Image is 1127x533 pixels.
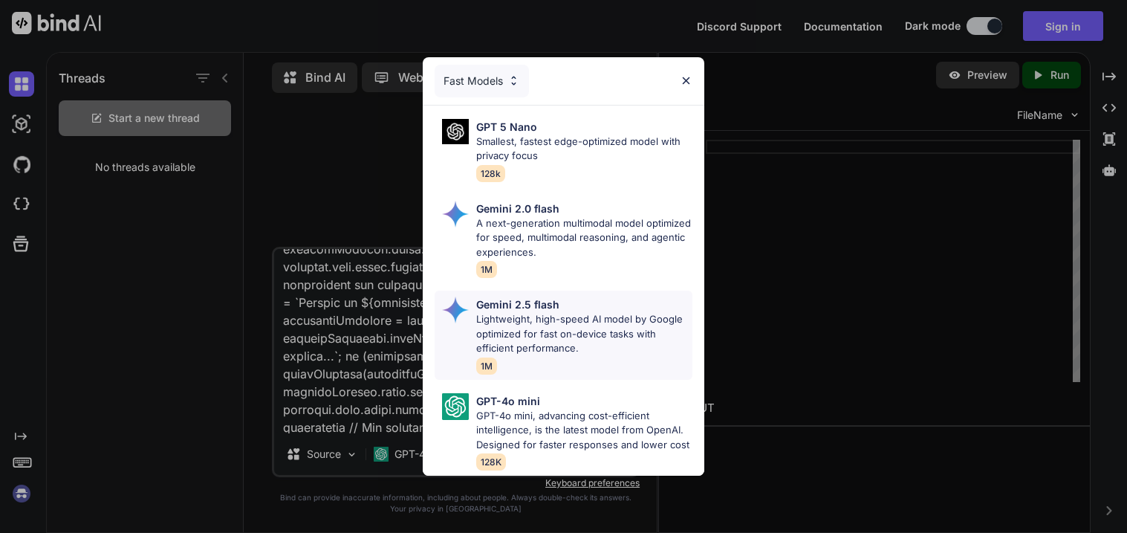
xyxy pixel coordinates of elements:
p: Gemini 2.0 flash [476,201,559,216]
p: Smallest, fastest edge-optimized model with privacy focus [476,135,692,164]
img: Pick Models [442,119,469,145]
span: 1M [476,261,497,278]
img: Pick Models [442,297,469,323]
img: Pick Models [442,393,469,420]
span: 1M [476,358,497,375]
img: close [680,74,692,87]
span: 128k [476,165,505,182]
div: Fast Models [435,65,529,97]
p: GPT-4o mini, advancing cost-efficient intelligence, is the latest model from OpenAI. Designed for... [476,409,692,453]
p: GPT 5 Nano [476,119,537,135]
img: Pick Models [507,74,520,87]
p: GPT-4o mini [476,393,540,409]
img: Pick Models [442,201,469,227]
p: Gemini 2.5 flash [476,297,559,312]
p: Lightweight, high-speed AI model by Google optimized for fast on-device tasks with efficient perf... [476,312,692,356]
p: A next-generation multimodal model optimized for speed, multimodal reasoning, and agentic experie... [476,216,692,260]
span: 128K [476,453,506,471]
